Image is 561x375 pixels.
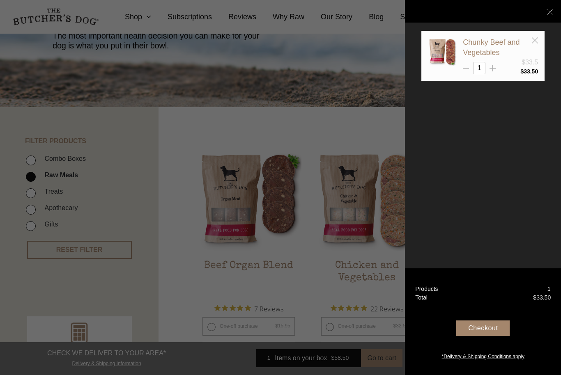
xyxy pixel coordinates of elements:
[463,38,520,57] a: Chunky Beef and Vegetables
[520,68,538,75] bdi: 33.50
[533,294,536,301] span: $
[405,351,561,360] a: *Delivery & Shipping Conditions apply
[428,37,457,66] img: Chunky Beef and Vegetables
[522,57,538,67] div: $33.5
[456,320,510,336] div: Checkout
[533,294,551,301] bdi: 33.50
[415,293,428,302] div: Total
[405,268,561,375] a: Products 1 Total $33.50 Checkout
[415,285,438,293] div: Products
[520,68,524,75] span: $
[547,285,551,293] div: 1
